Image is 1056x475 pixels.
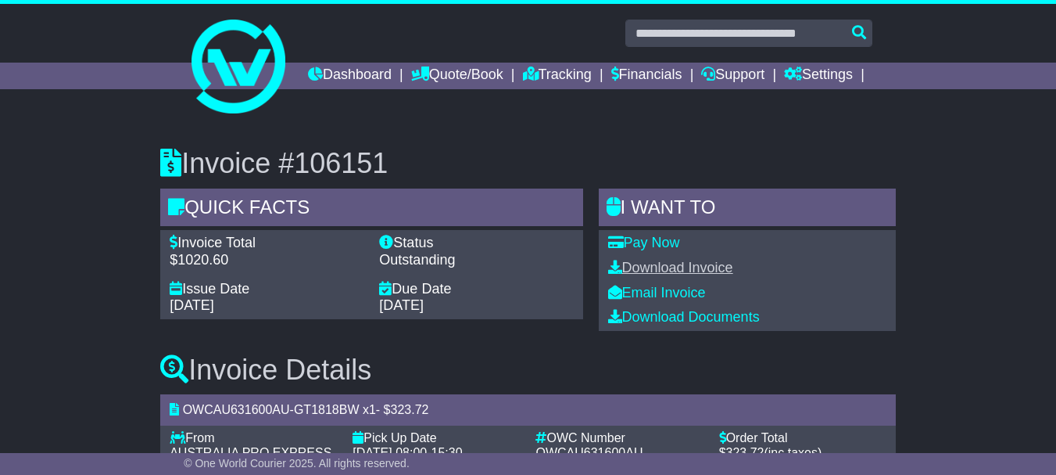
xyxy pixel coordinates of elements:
[170,430,337,445] div: From
[353,446,427,459] span: [DATE] 08:00
[599,189,896,231] div: I WANT to
[611,63,682,89] a: Financials
[353,430,520,445] div: Pick Up Date
[391,403,429,416] span: 323.72
[379,235,573,252] div: Status
[726,446,764,459] span: 323.72
[379,252,573,269] div: Outstanding
[523,63,592,89] a: Tracking
[160,354,896,386] h3: Invoice Details
[294,403,376,416] span: GT1818BW x1
[379,281,573,298] div: Due Date
[608,235,680,250] a: Pay Now
[608,285,706,300] a: Email Invoice
[160,394,896,425] div: - - $
[170,235,363,252] div: Invoice Total
[353,445,520,460] div: -
[719,445,886,460] div: $ (inc taxes)
[784,63,853,89] a: Settings
[535,446,643,459] span: OWCAU631600AU
[608,260,733,275] a: Download Invoice
[170,446,331,474] span: AUSTRALIA PRO EXPRESS PTY LTD
[170,297,363,315] div: [DATE]
[608,309,760,325] a: Download Documents
[160,148,896,179] h3: Invoice #106151
[308,63,392,89] a: Dashboard
[411,63,503,89] a: Quote/Book
[170,252,363,269] div: $1020.60
[184,457,410,470] span: © One World Courier 2025. All rights reserved.
[183,403,290,416] span: OWCAU631600AU
[535,430,703,445] div: OWC Number
[719,430,886,445] div: Order Total
[701,63,764,89] a: Support
[379,297,573,315] div: [DATE]
[431,446,463,459] span: 15:30
[160,189,582,231] div: Quick Facts
[170,281,363,298] div: Issue Date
